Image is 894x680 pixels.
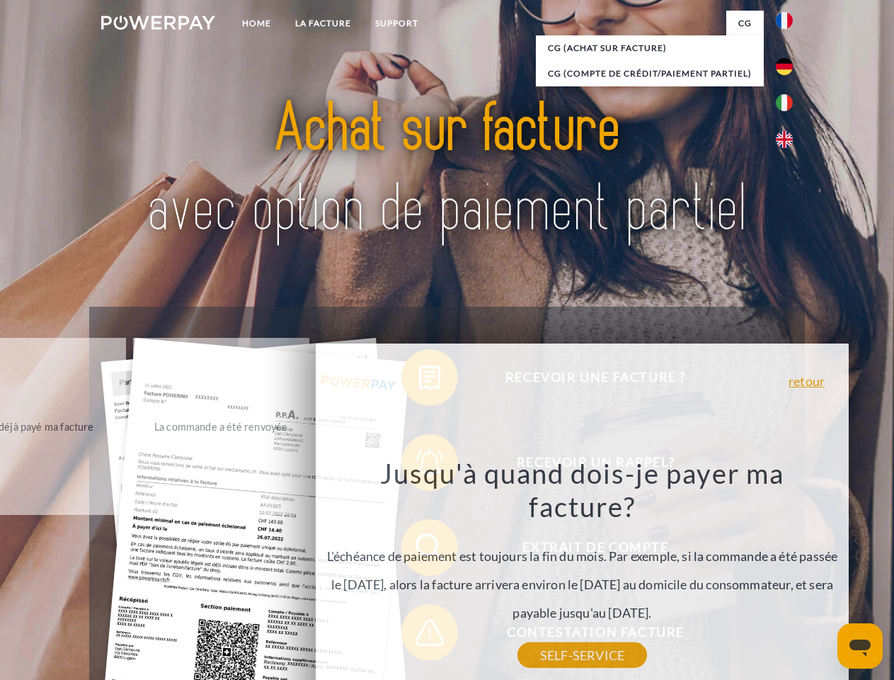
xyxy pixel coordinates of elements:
[776,94,793,111] img: it
[837,623,883,669] iframe: Bouton de lancement de la fenêtre de messagerie
[324,456,841,655] div: L'échéance de paiement est toujours la fin du mois. Par exemple, si la commande a été passée le [...
[536,61,764,86] a: CG (Compte de crédit/paiement partiel)
[230,11,283,36] a: Home
[101,16,215,30] img: logo-powerpay-white.svg
[142,416,301,436] div: La commande a été renvoyée
[135,68,759,271] img: title-powerpay_fr.svg
[536,35,764,61] a: CG (achat sur facture)
[776,12,793,29] img: fr
[283,11,363,36] a: LA FACTURE
[517,642,647,668] a: SELF-SERVICE
[776,131,793,148] img: en
[363,11,430,36] a: Support
[324,456,841,524] h3: Jusqu'à quand dois-je payer ma facture?
[789,375,825,387] a: retour
[776,58,793,75] img: de
[726,11,764,36] a: CG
